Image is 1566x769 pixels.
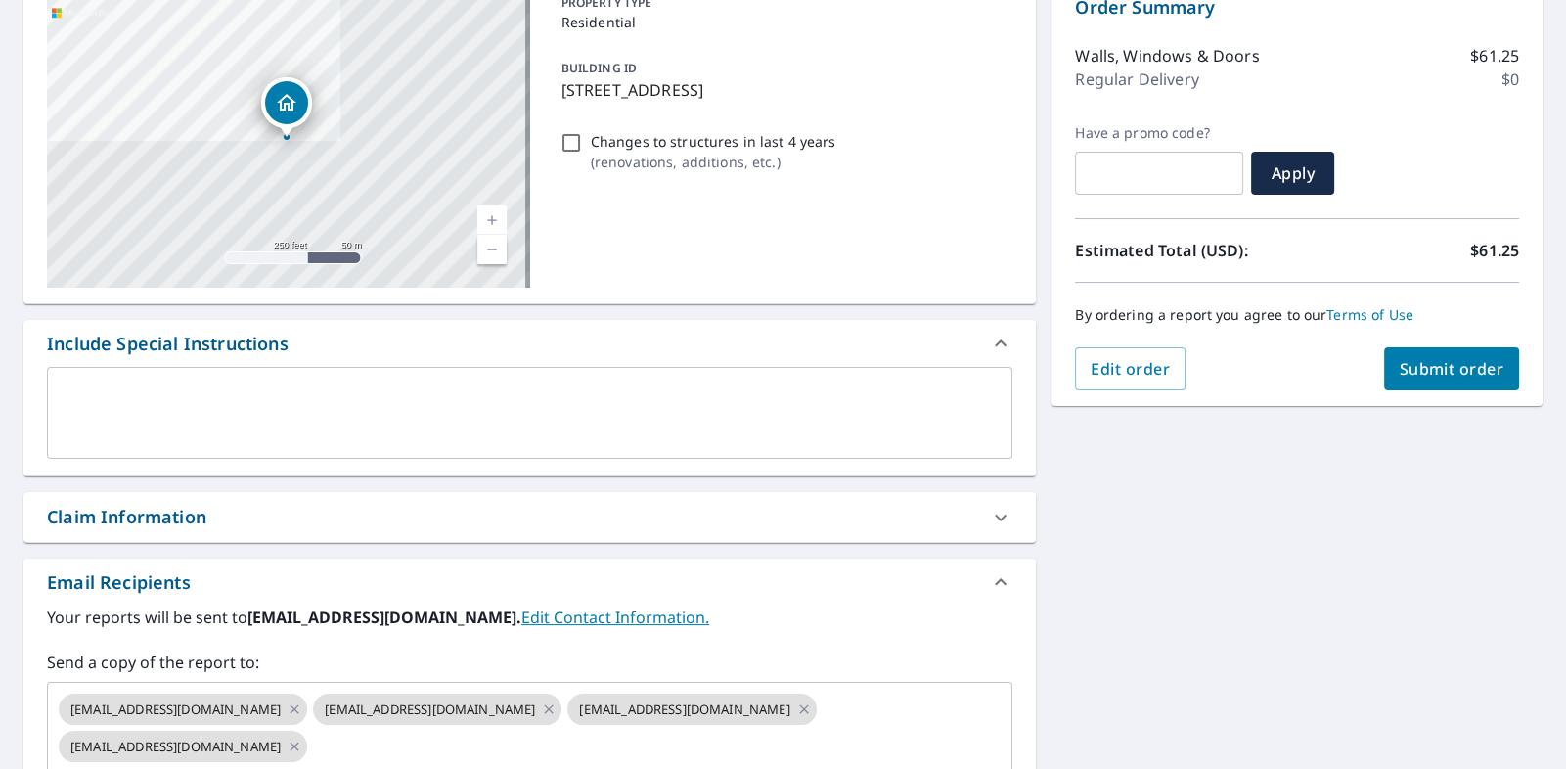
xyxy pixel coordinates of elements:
[1384,347,1520,390] button: Submit order
[313,694,561,725] div: [EMAIL_ADDRESS][DOMAIN_NAME]
[261,77,312,138] div: Dropped pin, building 1, Residential property, 655 Buckeye St Chillicothe, OH 45601
[59,738,292,756] span: [EMAIL_ADDRESS][DOMAIN_NAME]
[1075,239,1297,262] p: Estimated Total (USD):
[567,694,816,725] div: [EMAIL_ADDRESS][DOMAIN_NAME]
[477,205,507,235] a: Current Level 17, Zoom In
[521,607,709,628] a: EditContactInfo
[1075,347,1186,390] button: Edit order
[47,651,1012,674] label: Send a copy of the report to:
[47,606,1012,629] label: Your reports will be sent to
[23,559,1036,606] div: Email Recipients
[59,731,307,762] div: [EMAIL_ADDRESS][DOMAIN_NAME]
[561,78,1006,102] p: [STREET_ADDRESS]
[1400,358,1504,380] span: Submit order
[1075,124,1243,142] label: Have a promo code?
[1470,239,1519,262] p: $61.25
[247,607,521,628] b: [EMAIL_ADDRESS][DOMAIN_NAME].
[1075,306,1519,324] p: By ordering a report you agree to our
[591,152,836,172] p: ( renovations, additions, etc. )
[59,701,292,719] span: [EMAIL_ADDRESS][DOMAIN_NAME]
[1251,152,1334,195] button: Apply
[1075,68,1198,91] p: Regular Delivery
[47,331,289,357] div: Include Special Instructions
[591,131,836,152] p: Changes to structures in last 4 years
[59,694,307,725] div: [EMAIL_ADDRESS][DOMAIN_NAME]
[313,701,547,719] span: [EMAIL_ADDRESS][DOMAIN_NAME]
[1091,358,1170,380] span: Edit order
[1470,44,1519,68] p: $61.25
[47,569,191,596] div: Email Recipients
[561,12,1006,32] p: Residential
[47,504,206,530] div: Claim Information
[561,60,637,76] p: BUILDING ID
[1267,162,1319,184] span: Apply
[23,492,1036,542] div: Claim Information
[1501,68,1519,91] p: $0
[23,320,1036,367] div: Include Special Instructions
[1075,44,1259,68] p: Walls, Windows & Doors
[567,701,801,719] span: [EMAIL_ADDRESS][DOMAIN_NAME]
[1326,305,1413,324] a: Terms of Use
[477,235,507,264] a: Current Level 17, Zoom Out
